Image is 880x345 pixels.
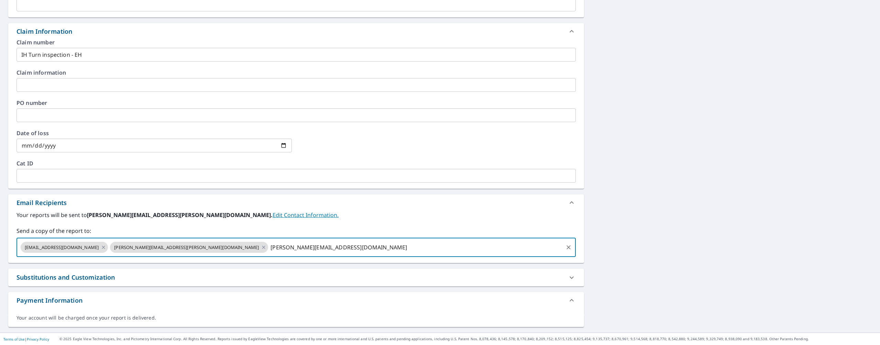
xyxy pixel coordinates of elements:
label: Date of loss [16,130,292,136]
a: EditContactInfo [273,211,339,219]
label: Cat ID [16,161,576,166]
div: [EMAIL_ADDRESS][DOMAIN_NAME] [21,242,108,253]
div: Substitutions and Customization [8,269,584,286]
b: [PERSON_NAME][EMAIL_ADDRESS][PERSON_NAME][DOMAIN_NAME]. [87,211,273,219]
div: Payment Information [16,296,82,305]
p: | [3,337,49,341]
div: Claim Information [8,23,584,40]
label: PO number [16,100,576,106]
div: Payment Information [8,292,584,309]
p: © 2025 Eagle View Technologies, Inc. and Pictometry International Corp. All Rights Reserved. Repo... [59,336,877,342]
span: [PERSON_NAME][EMAIL_ADDRESS][PERSON_NAME][DOMAIN_NAME] [110,244,263,251]
span: [EMAIL_ADDRESS][DOMAIN_NAME] [21,244,103,251]
div: Email Recipients [8,194,584,211]
label: Send a copy of the report to: [16,227,576,235]
div: Your account will be charged once your report is delivered. [16,314,576,321]
label: Claim information [16,70,576,75]
div: [PERSON_NAME][EMAIL_ADDRESS][PERSON_NAME][DOMAIN_NAME] [110,242,268,253]
div: Substitutions and Customization [16,273,115,282]
label: Your reports will be sent to [16,211,576,219]
div: Claim Information [16,27,73,36]
a: Terms of Use [3,337,25,342]
a: Privacy Policy [27,337,49,342]
label: Claim number [16,40,576,45]
button: Clear [564,242,573,252]
div: Email Recipients [16,198,67,207]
